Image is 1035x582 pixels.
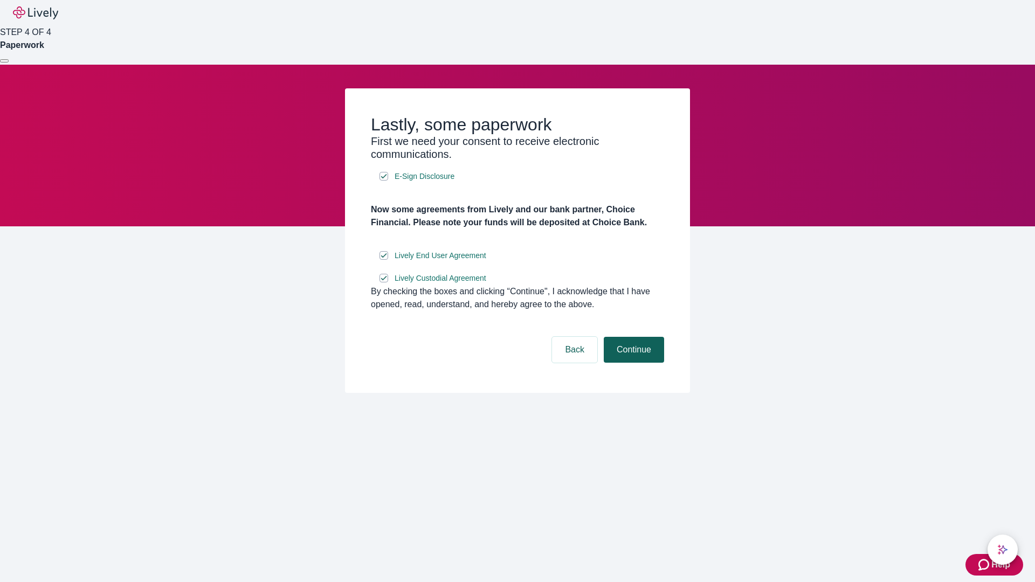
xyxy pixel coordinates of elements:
[371,135,664,161] h3: First we need your consent to receive electronic communications.
[392,272,488,285] a: e-sign disclosure document
[371,285,664,311] div: By checking the boxes and clicking “Continue", I acknowledge that I have opened, read, understand...
[371,203,664,229] h4: Now some agreements from Lively and our bank partner, Choice Financial. Please note your funds wi...
[988,535,1018,565] button: chat
[991,558,1010,571] span: Help
[13,6,58,19] img: Lively
[552,337,597,363] button: Back
[997,544,1008,555] svg: Lively AI Assistant
[965,554,1023,576] button: Zendesk support iconHelp
[371,114,664,135] h2: Lastly, some paperwork
[392,249,488,262] a: e-sign disclosure document
[392,170,457,183] a: e-sign disclosure document
[978,558,991,571] svg: Zendesk support icon
[395,250,486,261] span: Lively End User Agreement
[604,337,664,363] button: Continue
[395,171,454,182] span: E-Sign Disclosure
[395,273,486,284] span: Lively Custodial Agreement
